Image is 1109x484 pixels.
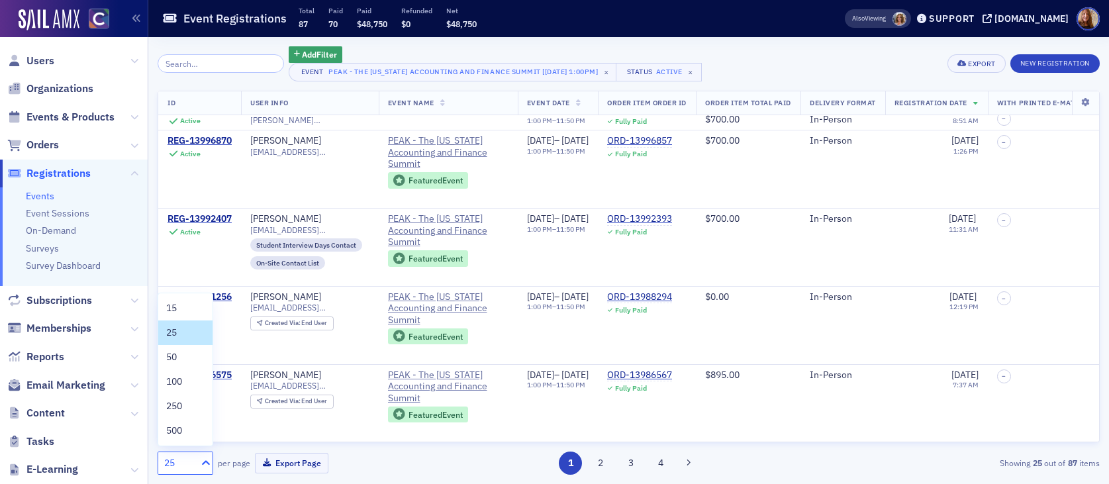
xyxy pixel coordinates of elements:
[705,291,729,303] span: $0.00
[527,147,589,156] div: –
[7,350,64,364] a: Reports
[527,134,554,146] span: [DATE]
[250,98,289,107] span: User Info
[556,116,585,125] time: 11:50 PM
[26,462,78,477] span: E-Learning
[357,19,387,29] span: $48,750
[250,381,369,391] span: [EMAIL_ADDRESS][DOMAIN_NAME]
[19,9,79,30] a: SailAMX
[949,224,979,234] time: 11:31 AM
[1002,295,1006,303] span: –
[401,19,410,29] span: $0
[953,380,979,389] time: 7:37 AM
[556,302,585,311] time: 11:50 PM
[968,60,995,68] div: Export
[26,207,89,219] a: Event Sessions
[527,381,589,389] div: –
[166,326,177,340] span: 25
[388,369,508,405] a: PEAK - The [US_STATE] Accounting and Finance Summit
[26,321,91,336] span: Memberships
[388,213,508,248] a: PEAK - The [US_STATE] Accounting and Finance Summit
[561,369,589,381] span: [DATE]
[166,350,177,364] span: 50
[26,110,115,124] span: Events & Products
[810,369,876,381] div: In-Person
[615,384,647,393] div: Fully Paid
[607,291,672,303] div: ORD-13988294
[1065,457,1079,469] strong: 87
[401,6,432,15] p: Refunded
[388,135,508,170] a: PEAK - The [US_STATE] Accounting and Finance Summit
[947,54,1005,73] button: Export
[250,256,325,269] div: On-Site Contact List
[7,110,115,124] a: Events & Products
[289,63,618,81] button: EventPEAK - The [US_STATE] Accounting and Finance Summit [[DATE] 1:00pm]×
[7,54,54,68] a: Users
[299,68,326,76] div: Event
[250,225,369,235] span: [EMAIL_ADDRESS][DOMAIN_NAME]
[357,6,387,15] p: Paid
[250,115,369,125] span: [PERSON_NAME][EMAIL_ADDRESS][PERSON_NAME][DOMAIN_NAME]
[299,6,314,15] p: Total
[250,369,321,381] a: [PERSON_NAME]
[615,150,647,158] div: Fully Paid
[388,172,469,189] div: Featured Event
[89,9,109,29] img: SailAMX
[26,293,92,308] span: Subscriptions
[250,238,362,252] div: Student Interview Days Contact
[607,369,672,381] a: ORD-13986567
[388,407,469,423] div: Featured Event
[250,291,321,303] div: [PERSON_NAME]
[446,19,477,29] span: $48,750
[626,68,653,76] div: Status
[615,306,647,315] div: Fully Paid
[7,81,93,96] a: Organizations
[607,98,687,107] span: Order Item Order ID
[168,291,232,303] div: REG-13991256
[810,98,876,107] span: Delivery Format
[527,302,552,311] time: 1:00 PM
[26,260,101,271] a: Survey Dashboard
[619,452,642,475] button: 3
[26,54,54,68] span: Users
[26,224,76,236] a: On-Demand
[1002,115,1006,122] span: –
[302,48,337,60] span: Add Filter
[527,291,554,303] span: [DATE]
[953,116,979,125] time: 8:51 AM
[527,213,589,225] div: –
[166,399,182,413] span: 250
[615,117,647,125] div: Fully Paid
[265,320,328,327] div: End User
[218,457,250,469] label: per page
[1002,372,1006,380] span: –
[1077,7,1100,30] span: Profile
[607,213,672,225] a: ORD-13992393
[250,135,321,147] a: [PERSON_NAME]
[607,135,672,147] a: ORD-13996857
[527,117,589,125] div: –
[388,135,508,170] span: PEAK - The Colorado Accounting and Finance Summit
[1002,217,1006,224] span: –
[388,291,508,326] a: PEAK - The [US_STATE] Accounting and Finance Summit
[1002,138,1006,146] span: –
[810,213,876,225] div: In-Person
[527,224,552,234] time: 1:00 PM
[388,250,469,267] div: Featured Event
[168,135,232,147] a: REG-13996870
[26,434,54,449] span: Tasks
[656,68,683,76] div: Active
[250,213,321,225] a: [PERSON_NAME]
[7,406,65,420] a: Content
[328,19,338,29] span: 70
[388,213,508,248] span: PEAK - The Colorado Accounting and Finance Summit
[994,13,1069,24] div: [DOMAIN_NAME]
[527,213,554,224] span: [DATE]
[168,213,232,225] a: REG-13992407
